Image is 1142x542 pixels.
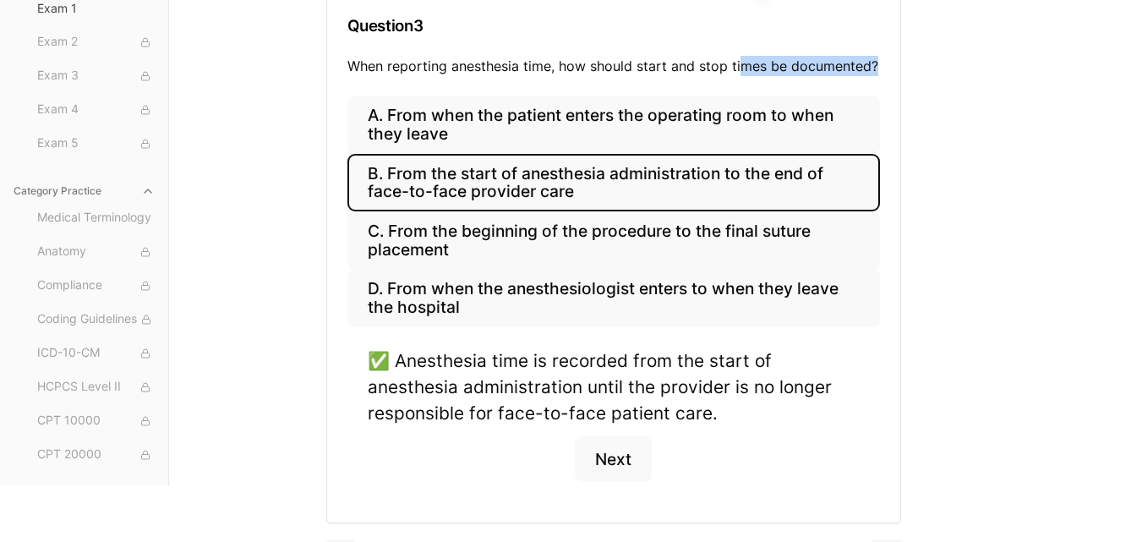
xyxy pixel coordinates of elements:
button: Exam 2 [30,29,161,56]
button: HCPCS Level II [30,374,161,401]
button: Compliance [30,272,161,299]
button: B. From the start of anesthesia administration to the end of face-to-face provider care [347,154,880,211]
button: Next [575,436,652,482]
span: Exam 5 [37,134,155,153]
button: Category Practice [7,178,161,205]
span: Compliance [37,276,155,295]
span: Exam 4 [37,101,155,119]
button: Anatomy [30,238,161,266]
button: C. From the beginning of the procedure to the final suture placement [347,211,880,269]
div: ✅ Anesthesia time is recorded from the start of anesthesia administration until the provider is n... [368,348,860,427]
span: Exam 3 [37,67,155,85]
button: Exam 5 [30,130,161,157]
h3: Question 3 [347,1,880,51]
button: Medical Terminology [30,205,161,232]
button: ICD-10-CM [30,340,161,367]
button: Exam 3 [30,63,161,90]
p: When reporting anesthesia time, how should start and stop times be documented? [347,56,880,76]
button: Exam 4 [30,96,161,123]
span: HCPCS Level II [37,378,155,397]
button: D. From when the anesthesiologist enters to when they leave the hospital [347,270,880,327]
span: ICD-10-CM [37,344,155,363]
button: CPT 10000 [30,408,161,435]
span: Medical Terminology [37,209,155,227]
span: Anatomy [37,243,155,261]
span: Coding Guidelines [37,310,155,329]
button: CPT 20000 [30,441,161,468]
button: A. From when the patient enters the operating room to when they leave [347,96,880,154]
span: CPT 20000 [37,446,155,464]
button: Coding Guidelines [30,306,161,333]
span: Exam 2 [37,33,155,52]
span: CPT 10000 [37,412,155,430]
